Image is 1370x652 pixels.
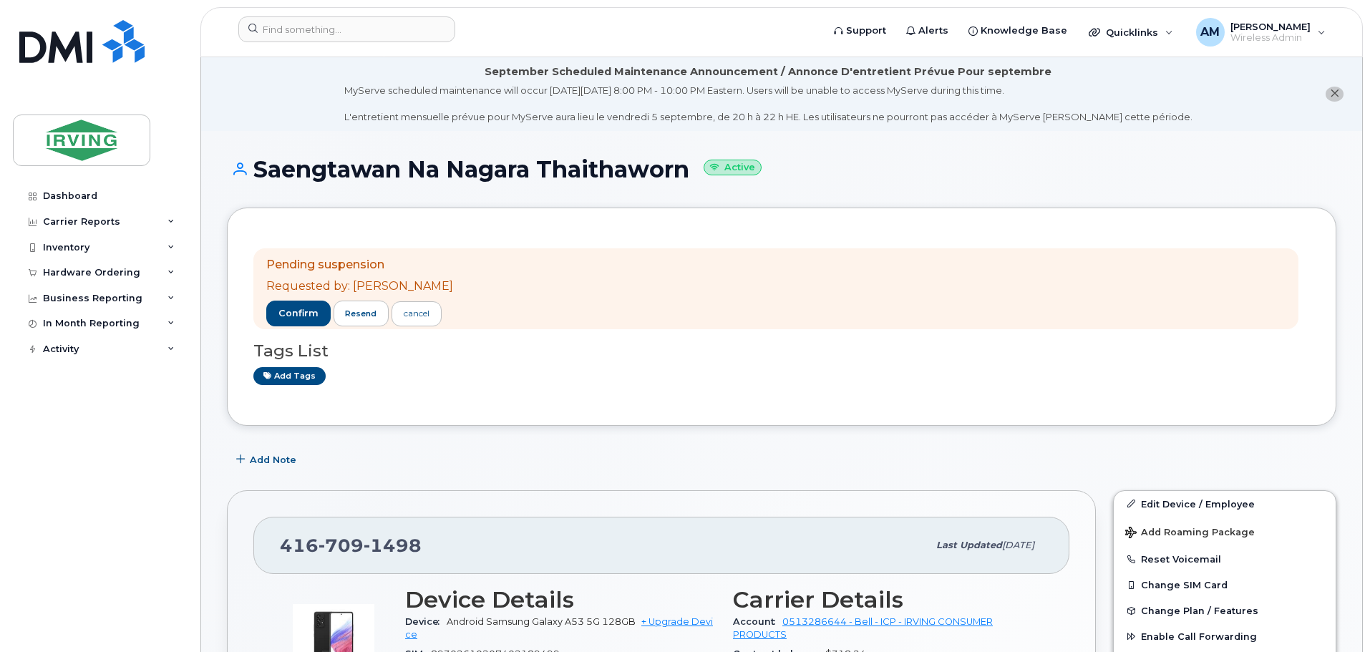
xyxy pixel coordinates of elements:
[392,301,442,326] a: cancel
[1114,546,1336,572] button: Reset Voicemail
[733,616,782,627] span: Account
[334,301,389,326] button: resend
[344,84,1192,124] div: MyServe scheduled maintenance will occur [DATE][DATE] 8:00 PM - 10:00 PM Eastern. Users will be u...
[319,535,364,556] span: 709
[266,257,453,273] p: Pending suspension
[278,307,319,320] span: confirm
[227,447,309,473] button: Add Note
[447,616,636,627] span: Android Samsung Galaxy A53 5G 128GB
[1114,517,1336,546] button: Add Roaming Package
[733,587,1044,613] h3: Carrier Details
[1114,598,1336,623] button: Change Plan / Features
[250,453,296,467] span: Add Note
[253,367,326,385] a: Add tags
[1326,87,1344,102] button: close notification
[1114,572,1336,598] button: Change SIM Card
[404,307,429,320] div: cancel
[1141,605,1258,616] span: Change Plan / Features
[1125,527,1255,540] span: Add Roaming Package
[1141,631,1257,642] span: Enable Call Forwarding
[1114,623,1336,649] button: Enable Call Forwarding
[266,278,453,295] p: Requested by: [PERSON_NAME]
[253,342,1310,360] h3: Tags List
[1002,540,1034,550] span: [DATE]
[345,308,376,319] span: resend
[266,301,331,326] button: confirm
[936,540,1002,550] span: Last updated
[227,157,1336,182] h1: Saengtawan Na Nagara Thaithaworn
[485,64,1051,79] div: September Scheduled Maintenance Announcement / Annonce D'entretient Prévue Pour septembre
[280,535,422,556] span: 416
[733,616,993,640] a: 0513286644 - Bell - ICP - IRVING CONSUMER PRODUCTS
[704,160,762,176] small: Active
[1114,491,1336,517] a: Edit Device / Employee
[364,535,422,556] span: 1498
[405,587,716,613] h3: Device Details
[405,616,447,627] span: Device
